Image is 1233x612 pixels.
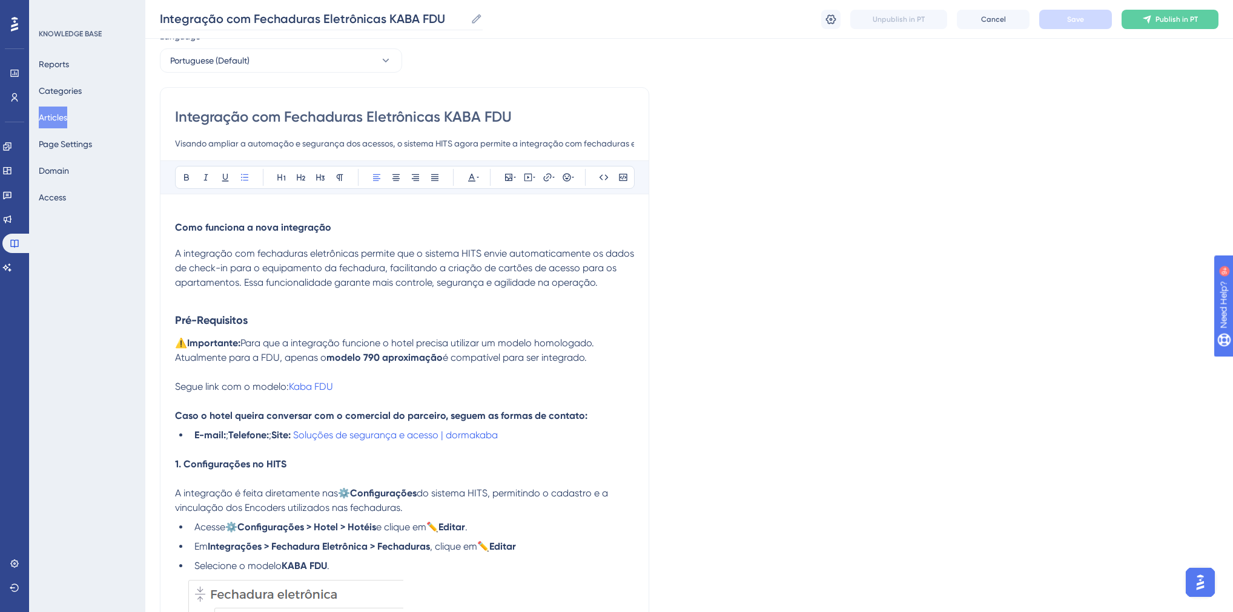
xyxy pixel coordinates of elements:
[175,487,610,513] span: do sistema HITS, permitindo o cadastro e a vinculação dos Encoders utilizados nas fechaduras.
[326,352,443,363] strong: modelo 790 aproximação
[271,429,291,441] strong: Site:
[175,222,331,233] span: Como funciona a nova integração
[39,107,67,128] button: Articles
[269,429,271,441] span: ;
[208,541,430,552] strong: Integrações > Fechadura Eletrônica > Fechaduras
[1122,10,1218,29] button: Publish in PT
[981,15,1006,24] span: Cancel
[376,521,426,533] span: e clique em
[226,429,228,441] span: ;
[228,429,269,441] strong: Telefone:
[175,381,289,392] span: Segue link com o modelo:
[39,53,69,75] button: Reports
[477,541,516,552] strong: ✏️Editar
[426,521,465,533] strong: ✏️Editar
[39,80,82,102] button: Categories
[82,6,90,16] div: 9+
[873,15,925,24] span: Unpublish in PT
[225,521,376,533] strong: ⚙️Configurações > Hotel > Hotéis
[175,410,587,421] strong: Caso o hotel queira conversar com o comercial do parceiro, seguem as formas de contato:
[39,160,69,182] button: Domain
[1067,15,1084,24] span: Save
[327,560,329,571] span: .
[175,248,636,288] span: A integração com fechaduras eletrônicas permite que o sistema HITS envie automaticamente os dados...
[289,381,333,392] a: Kaba FDU
[338,487,417,499] strong: ⚙️Configurações
[957,10,1030,29] button: Cancel
[39,186,66,208] button: Access
[194,429,226,441] strong: E-mail:
[175,107,634,127] input: Article Title
[194,521,225,533] span: Acesse
[443,352,587,363] span: é compatível para ser integrado.
[175,337,240,349] strong: ⚠️Importante:
[1039,10,1112,29] button: Save
[1182,564,1218,600] iframe: UserGuiding AI Assistant Launcher
[240,337,594,349] span: Para que a integração funcione o hotel precisa utilizar um modelo homologado.
[28,3,76,18] span: Need Help?
[175,136,634,151] input: Article Description
[160,10,466,27] input: Article Name
[293,429,498,441] a: Soluções de segurança e acesso | dormakaba
[39,29,102,39] div: KNOWLEDGE BASE
[194,541,208,552] span: Em
[39,133,92,155] button: Page Settings
[175,458,286,470] strong: 1. Configurações no HITS
[160,48,402,73] button: Portuguese (Default)
[282,560,327,571] strong: KABA FDU
[175,314,248,327] strong: Pré-Requisitos
[430,541,477,552] span: , clique em
[175,487,338,499] span: A integração é feita diretamente nas
[850,10,947,29] button: Unpublish in PT
[175,352,326,363] span: Atualmente para a FDU, apenas o
[1155,15,1198,24] span: Publish in PT
[170,53,250,68] span: Portuguese (Default)
[465,521,468,533] span: .
[194,560,282,571] span: Selecione o modelo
